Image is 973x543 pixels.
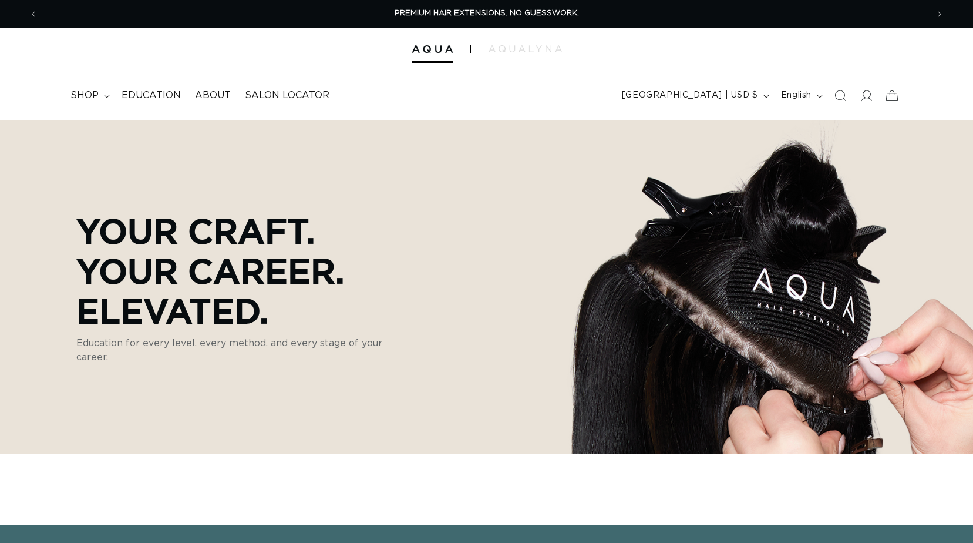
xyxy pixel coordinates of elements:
button: Next announcement [927,3,952,25]
span: English [781,89,812,102]
span: Education [122,89,181,102]
summary: shop [63,82,115,109]
span: [GEOGRAPHIC_DATA] | USD $ [622,89,758,102]
a: Salon Locator [238,82,336,109]
button: Previous announcement [21,3,46,25]
a: Education [115,82,188,109]
span: Salon Locator [245,89,329,102]
a: About [188,82,238,109]
p: Your Craft. Your Career. Elevated. [76,210,411,330]
span: About [195,89,231,102]
p: Education for every level, every method, and every stage of your career. [76,336,411,364]
button: [GEOGRAPHIC_DATA] | USD $ [615,85,774,107]
summary: Search [827,83,853,109]
span: PREMIUM HAIR EXTENSIONS. NO GUESSWORK. [395,9,579,17]
img: Aqua Hair Extensions [412,45,453,53]
img: aqualyna.com [489,45,562,52]
span: shop [70,89,99,102]
button: English [774,85,827,107]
